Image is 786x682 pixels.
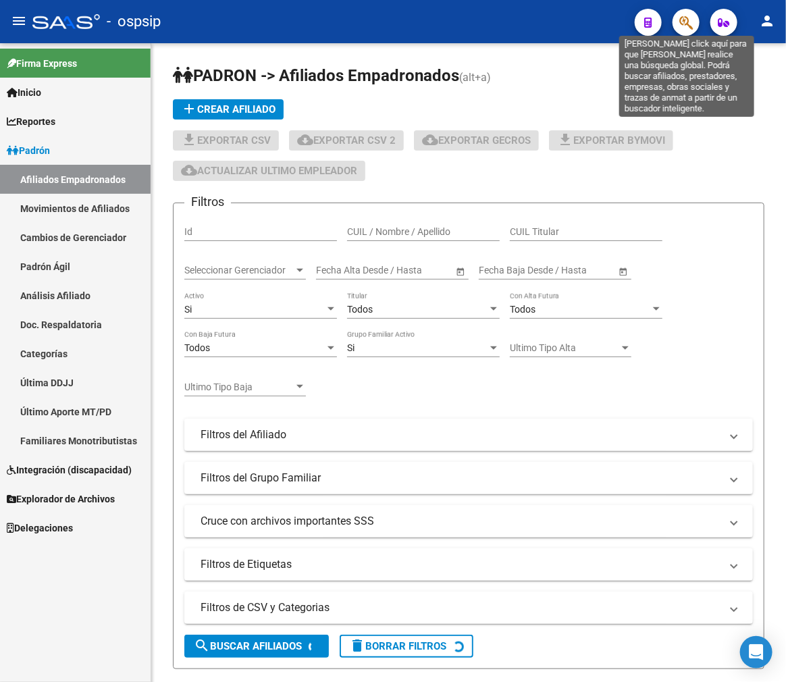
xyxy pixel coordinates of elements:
[194,640,302,652] span: Buscar Afiliados
[459,71,491,84] span: (alt+a)
[184,382,294,393] span: Ultimo Tipo Baja
[540,265,606,276] input: Fecha fin
[297,134,396,147] span: Exportar CSV 2
[740,636,772,668] div: Open Intercom Messenger
[7,114,55,129] span: Reportes
[349,640,446,652] span: Borrar Filtros
[184,462,753,494] mat-expansion-panel-header: Filtros del Grupo Familiar
[549,130,673,151] button: Exportar Bymovi
[181,134,271,147] span: Exportar CSV
[173,66,459,85] span: PADRON -> Afiliados Empadronados
[184,419,753,451] mat-expansion-panel-header: Filtros del Afiliado
[181,132,197,148] mat-icon: file_download
[181,162,197,178] mat-icon: cloud_download
[414,130,539,151] button: Exportar GECROS
[316,265,365,276] input: Fecha inicio
[7,56,77,71] span: Firma Express
[184,265,294,276] span: Seleccionar Gerenciador
[11,13,27,29] mat-icon: menu
[289,130,404,151] button: Exportar CSV 2
[340,635,473,658] button: Borrar Filtros
[422,132,438,148] mat-icon: cloud_download
[557,134,665,147] span: Exportar Bymovi
[181,101,197,117] mat-icon: add
[349,637,365,654] mat-icon: delete
[181,103,276,115] span: Crear Afiliado
[7,492,115,506] span: Explorador de Archivos
[201,600,720,615] mat-panel-title: Filtros de CSV y Categorias
[453,264,467,278] button: Open calendar
[510,304,535,315] span: Todos
[184,192,231,211] h3: Filtros
[173,130,279,151] button: Exportar CSV
[7,85,41,100] span: Inicio
[107,7,161,36] span: - ospsip
[7,521,73,535] span: Delegaciones
[7,143,50,158] span: Padrón
[479,265,528,276] input: Fecha inicio
[616,264,630,278] button: Open calendar
[184,505,753,537] mat-expansion-panel-header: Cruce con archivos importantes SSS
[377,265,443,276] input: Fecha fin
[347,342,355,353] span: Si
[759,13,775,29] mat-icon: person
[184,592,753,624] mat-expansion-panel-header: Filtros de CSV y Categorias
[184,304,192,315] span: Si
[347,304,373,315] span: Todos
[201,427,720,442] mat-panel-title: Filtros del Afiliado
[201,514,720,529] mat-panel-title: Cruce con archivos importantes SSS
[201,471,720,486] mat-panel-title: Filtros del Grupo Familiar
[184,635,329,658] button: Buscar Afiliados
[7,463,132,477] span: Integración (discapacidad)
[201,557,720,572] mat-panel-title: Filtros de Etiquetas
[173,99,284,120] button: Crear Afiliado
[422,134,531,147] span: Exportar GECROS
[510,342,619,354] span: Ultimo Tipo Alta
[184,548,753,581] mat-expansion-panel-header: Filtros de Etiquetas
[181,165,357,177] span: Actualizar ultimo Empleador
[173,161,365,181] button: Actualizar ultimo Empleador
[184,342,210,353] span: Todos
[194,637,210,654] mat-icon: search
[297,132,313,148] mat-icon: cloud_download
[557,132,573,148] mat-icon: file_download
